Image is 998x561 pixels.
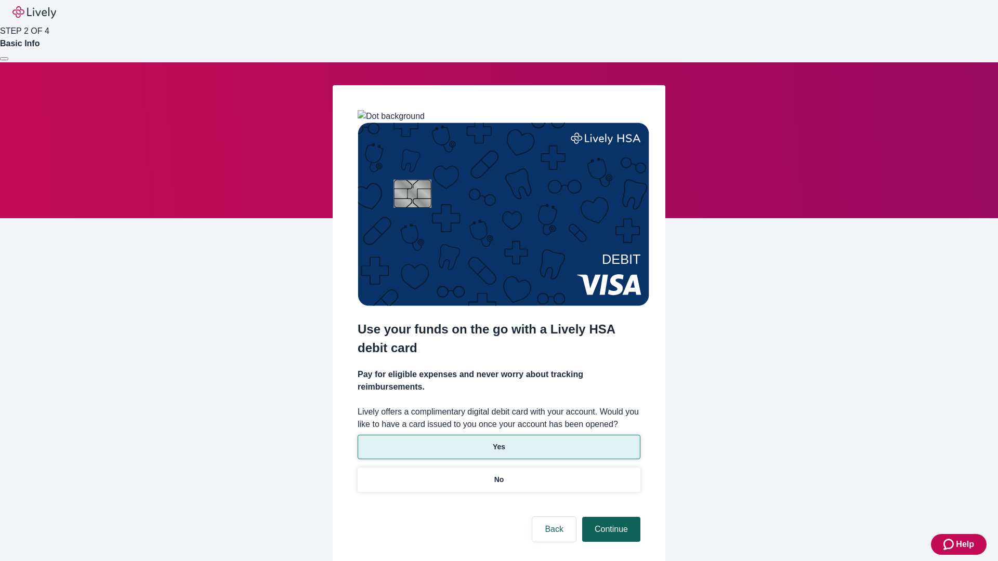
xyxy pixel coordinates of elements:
[943,538,956,551] svg: Zendesk support icon
[956,538,974,551] span: Help
[358,123,649,306] img: Debit card
[12,6,56,19] img: Lively
[931,534,987,555] button: Zendesk support iconHelp
[582,517,640,542] button: Continue
[358,406,640,431] label: Lively offers a complimentary digital debit card with your account. Would you like to have a card...
[494,474,504,485] p: No
[358,110,425,123] img: Dot background
[493,442,505,452] p: Yes
[358,320,640,357] h2: Use your funds on the go with a Lively HSA debit card
[358,435,640,459] button: Yes
[358,368,640,393] h4: Pay for eligible expenses and never worry about tracking reimbursements.
[358,468,640,492] button: No
[532,517,576,542] button: Back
